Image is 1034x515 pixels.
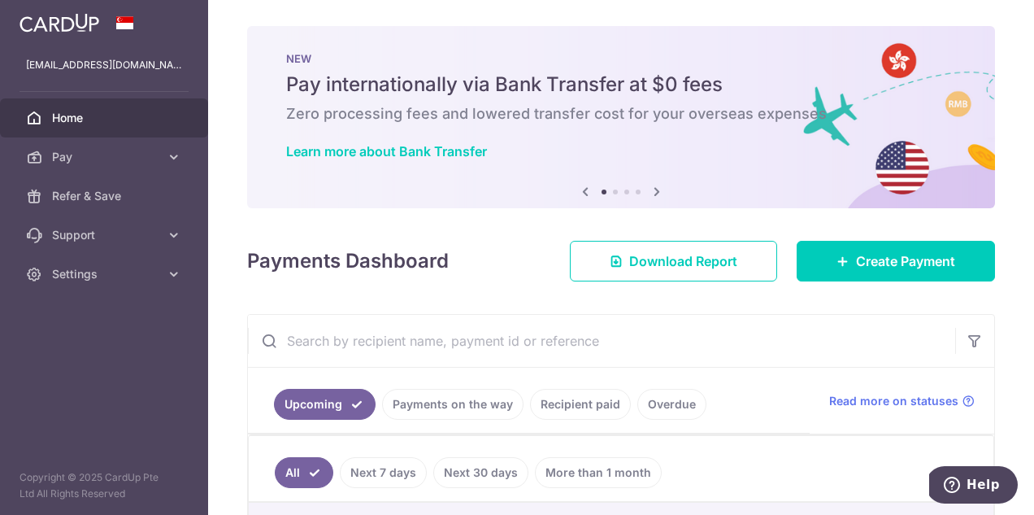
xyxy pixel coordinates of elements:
a: Create Payment [797,241,995,282]
a: Overdue [637,389,706,420]
iframe: Opens a widget where you can find more information [929,466,1018,507]
h4: Payments Dashboard [247,247,449,276]
img: CardUp [20,13,99,33]
span: Refer & Save [52,188,159,204]
a: Next 30 days [433,457,528,488]
h5: Pay internationally via Bank Transfer at $0 fees [286,72,956,98]
a: Next 7 days [340,457,427,488]
a: Recipient paid [530,389,631,420]
span: Pay [52,149,159,165]
input: Search by recipient name, payment id or reference [248,315,955,367]
a: Download Report [570,241,777,282]
span: Home [52,110,159,126]
a: All [275,457,333,488]
span: Create Payment [856,251,955,271]
a: Payments on the way [382,389,524,420]
span: Support [52,227,159,243]
a: Learn more about Bank Transfer [286,143,487,159]
span: Download Report [629,251,737,271]
h6: Zero processing fees and lowered transfer cost for your overseas expenses [286,104,956,124]
a: Upcoming [274,389,376,420]
p: NEW [286,52,956,65]
a: Read more on statuses [829,393,975,409]
span: Read more on statuses [829,393,958,409]
p: [EMAIL_ADDRESS][DOMAIN_NAME] [26,57,182,73]
img: Bank transfer banner [247,26,995,208]
span: Settings [52,266,159,282]
a: More than 1 month [535,457,662,488]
